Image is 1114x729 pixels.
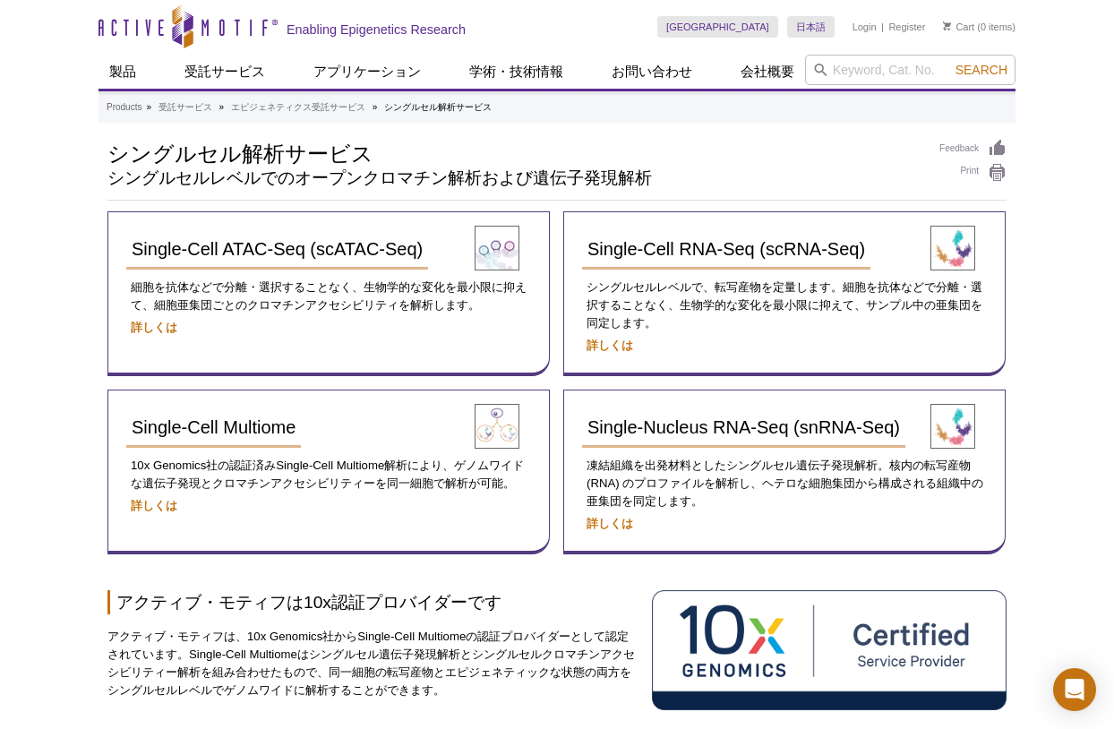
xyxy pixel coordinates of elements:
img: Single-Cell Multiome Service​ [475,404,519,449]
a: 詳しくは [587,339,633,352]
span: Single-Cell Multiome​ [132,417,296,437]
a: Products [107,99,141,116]
span: Single-Cell ATAC-Seq (scATAC-Seq) [132,239,423,259]
p: 凍結組織を出発材料としたシングルセル遺伝子発現解析。核内の転写産物 (RNA) のプロファイルを解析し、ヘテロな細胞集団から構成される組織中の亜集団を同定します。 [582,457,987,510]
h2: アクティブ・モティフは10x認証プロバイダーです [107,590,638,614]
span: Single-Nucleus RNA-Seq (snRNA-Seq) [587,417,900,437]
a: アプリケーション [303,55,432,89]
a: エピジェネティクス受託サービス [231,99,365,116]
a: 詳しくは [131,321,177,334]
a: 製品 [99,55,147,89]
a: 受託サービス [174,55,276,89]
a: 学術・技術情報 [458,55,574,89]
li: シングルセル解析サービス [384,102,492,112]
a: お問い合わせ [601,55,703,89]
a: Single-Cell Multiome​ [126,408,301,448]
a: 詳しくは [131,499,177,512]
span: Single-Cell RNA-Seq (scRNA-Seq) [587,239,865,259]
a: Feedback [939,139,1007,159]
p: シングルセルレベルで、転写産物を定量します。細胞を抗体などで分離・選択することなく、生物学的な変化を最小限に抑えて、サンプル中の亜集団を同定します。 [582,279,987,332]
div: Open Intercom Messenger [1053,668,1096,711]
p: 10x Genomics社の認証済みSingle-Cell Multiome解析により、ゲノムワイドな遺伝子発現とクロマチンアクセシビリティーを同一細胞で解析が可能。 [126,457,531,493]
input: Keyword, Cat. No. [805,55,1015,85]
a: Register [888,21,925,33]
a: Login [853,21,877,33]
li: (0 items) [943,16,1015,38]
li: » [146,102,151,112]
img: Single-Cell ATAC-Seq (scATAC-Seq) Service [475,226,519,270]
img: Your Cart [943,21,951,30]
h1: シングルセル解析サービス [107,139,921,166]
h2: Enabling Epigenetics Research [287,21,466,38]
li: » [373,102,378,112]
span: Search [955,63,1007,77]
img: 10X Genomics Certified Service Provider [652,590,1007,710]
a: Cart [943,21,974,33]
img: Single-Nucleus RNA-Seq (snRNA-Seq) Service [930,404,975,449]
a: Print [939,163,1007,183]
img: Single-Cell RNA-Seq (scRNA-Seq) Service [930,226,975,270]
p: アクティブ・モティフは、10x Genomics社からSingle-Cell Multiomeの認証プロバイダーとして認定されています。Single-Cell Multiomeはシングルセル遺伝... [107,628,638,699]
p: 細胞を抗体などで分離・選択することなく、生物学的な変化を最小限に抑えて、細胞亜集団ごとのクロマチンアクセシビリティを解析します。 [126,279,531,314]
h2: シングルセルレベルでのオープンクロマチン解析および遺伝子発現解析 [107,170,921,186]
li: » [219,102,225,112]
a: [GEOGRAPHIC_DATA] [657,16,778,38]
a: 会社概要 [730,55,805,89]
a: 日本語 [787,16,835,38]
a: 詳しくは [587,517,633,530]
a: Single-Cell RNA-Seq (scRNA-Seq) [582,230,870,270]
a: 受託サービス [159,99,212,116]
a: Single-Nucleus RNA-Seq (snRNA-Seq) [582,408,905,448]
a: Single-Cell ATAC-Seq (scATAC-Seq) [126,230,428,270]
button: Search [950,62,1013,78]
li: | [881,16,884,38]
